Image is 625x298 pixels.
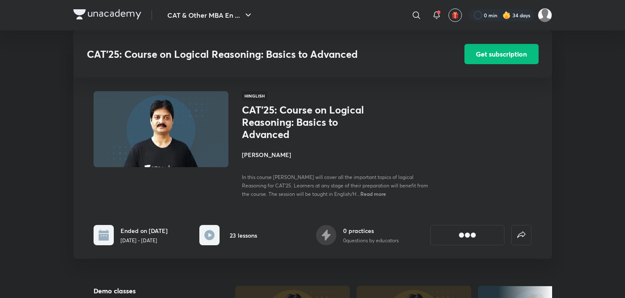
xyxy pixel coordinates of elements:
button: [object Object] [430,225,504,245]
img: Company Logo [73,9,141,19]
button: false [511,225,531,245]
h6: 0 practices [343,226,399,235]
span: Read more [360,190,386,197]
img: Abhishek gupta [538,8,552,22]
a: Company Logo [73,9,141,22]
p: 0 questions by educators [343,237,399,244]
span: In this course [PERSON_NAME] will cover all the important topics of logical Reasoning for CAT'25.... [242,174,428,197]
h6: 23 lessons [230,231,257,240]
h3: CAT'25: Course on Logical Reasoning: Basics to Advanced [87,48,417,60]
h6: Ended on [DATE] [121,226,168,235]
button: CAT & Other MBA En ... [162,7,258,24]
h4: [PERSON_NAME] [242,150,431,159]
img: Thumbnail [92,90,229,168]
img: avatar [451,11,459,19]
span: Hinglish [242,91,267,100]
h5: Demo classes [94,286,208,296]
button: avatar [448,8,462,22]
button: Get subscription [464,44,539,64]
h1: CAT'25: Course on Logical Reasoning: Basics to Advanced [242,104,380,140]
p: [DATE] - [DATE] [121,237,168,244]
img: streak [502,11,511,19]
